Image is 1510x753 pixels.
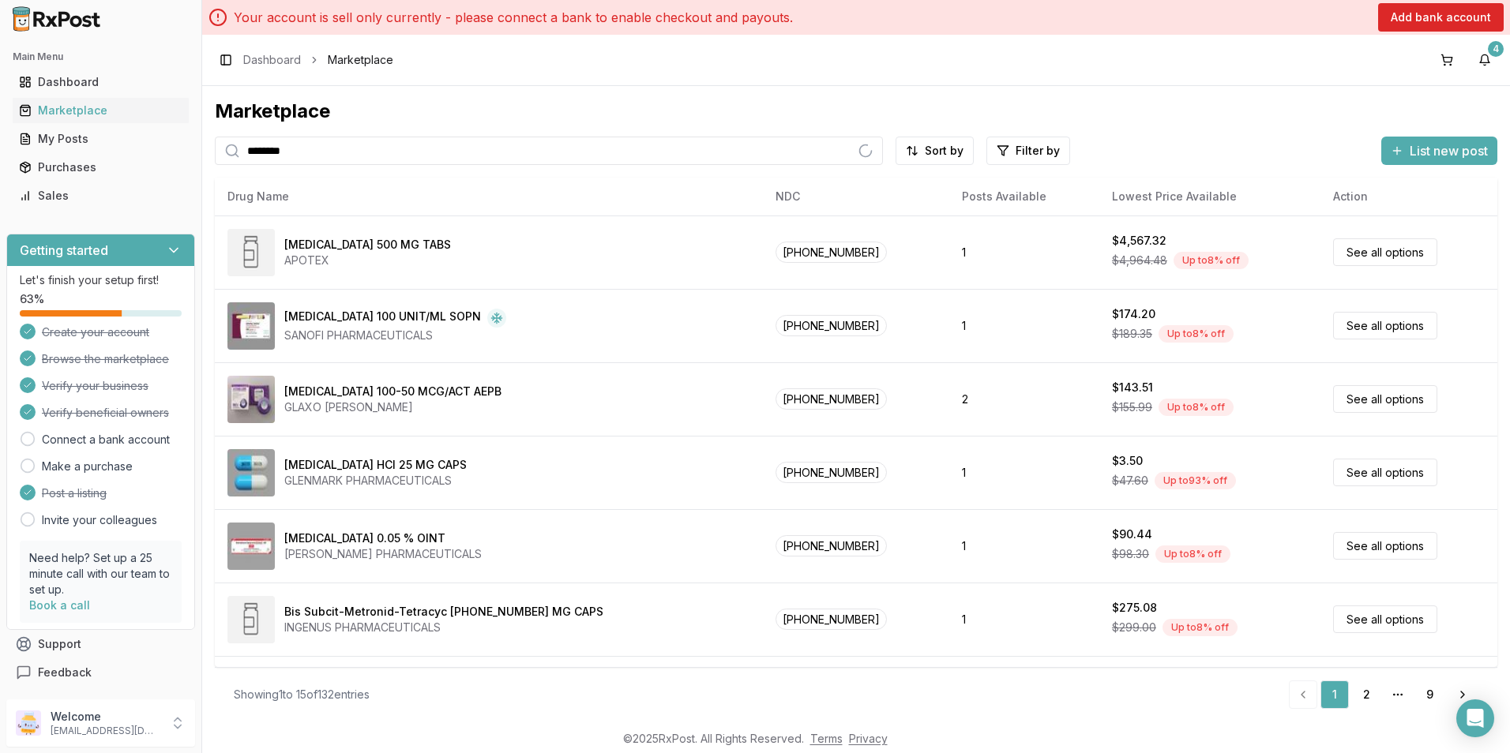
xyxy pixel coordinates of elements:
a: Terms [810,732,843,745]
a: Privacy [849,732,888,745]
td: 1 [949,289,1099,362]
div: $3.50 [1112,453,1143,469]
th: Posts Available [949,178,1099,215]
div: [MEDICAL_DATA] HCl 25 MG CAPS [284,457,467,473]
span: $98.30 [1112,546,1149,562]
div: $174.20 [1112,306,1155,322]
td: 2 [949,362,1099,436]
div: Up to 8 % off [1159,399,1234,416]
span: List new post [1410,141,1488,160]
span: [PHONE_NUMBER] [776,315,887,336]
a: My Posts [13,125,189,153]
div: Purchases [19,159,182,175]
a: List new post [1381,144,1497,160]
div: [PERSON_NAME] PHARMACEUTICALS [284,546,482,562]
button: Feedback [6,658,195,687]
img: Atomoxetine HCl 25 MG CAPS [227,449,275,496]
button: My Posts [6,126,195,152]
td: 2 [949,656,1099,729]
img: Bis Subcit-Metronid-Tetracyc 140-125-125 MG CAPS [227,596,275,643]
span: $299.00 [1112,620,1156,635]
span: Sort by [925,143,963,159]
span: [PHONE_NUMBER] [776,535,887,556]
div: [MEDICAL_DATA] 100 UNIT/ML SOPN [284,309,481,328]
nav: breadcrumb [243,52,393,68]
h2: Main Menu [13,51,189,63]
th: NDC [763,178,949,215]
button: Support [6,630,195,658]
a: See all options [1333,459,1437,486]
button: Add bank account [1378,3,1504,32]
button: Purchases [6,155,195,180]
span: Browse the marketplace [42,351,169,367]
span: Marketplace [328,52,393,68]
button: Sales [6,183,195,208]
div: Up to 8 % off [1174,252,1249,269]
a: 2 [1352,680,1380,709]
p: Your account is sell only currently - please connect a bank to enable checkout and payouts. [234,8,793,27]
div: GLAXO [PERSON_NAME] [284,399,501,415]
a: Dashboard [243,52,301,68]
a: 1 [1320,680,1349,709]
span: [PHONE_NUMBER] [776,242,887,263]
img: Abiraterone Acetate 500 MG TABS [227,229,275,276]
td: 1 [949,583,1099,656]
div: $90.44 [1112,526,1152,542]
img: RxPost Logo [6,6,107,32]
div: [MEDICAL_DATA] 0.05 % OINT [284,530,445,546]
a: Make a purchase [42,459,133,474]
div: INGENUS PHARMACEUTICALS [284,620,603,635]
span: Verify beneficial owners [42,405,169,421]
span: $189.35 [1112,326,1152,342]
div: $143.51 [1112,380,1153,395]
img: User avatar [16,710,41,736]
span: Feedback [38,665,92,680]
span: Post a listing [42,485,107,501]
a: Go to next page [1447,680,1478,709]
p: Welcome [51,709,160,725]
button: Dashboard [6,69,195,95]
a: Sales [13,182,189,210]
span: Verify your business [42,378,148,394]
a: See all options [1333,385,1437,413]
a: Book a call [29,598,90,612]
div: GLENMARK PHARMACEUTICALS [284,473,467,489]
div: Up to 8 % off [1159,325,1234,343]
span: [PHONE_NUMBER] [776,388,887,410]
p: Need help? Set up a 25 minute call with our team to set up. [29,550,172,598]
th: Drug Name [215,178,763,215]
div: $275.08 [1112,600,1157,616]
span: $155.99 [1112,399,1152,415]
nav: pagination [1289,680,1478,709]
div: Up to 93 % off [1155,472,1236,489]
a: 9 [1415,680,1444,709]
span: [PHONE_NUMBER] [776,609,887,630]
div: Dashboard [19,74,182,90]
div: $4,567.32 [1112,233,1166,249]
a: Purchases [13,153,189,182]
span: 63 % [20,291,44,307]
a: Connect a bank account [42,432,170,448]
p: Let's finish your setup first! [20,272,182,288]
div: Marketplace [215,99,1497,124]
button: Marketplace [6,98,195,123]
div: 4 [1488,41,1504,57]
a: See all options [1333,532,1437,560]
a: See all options [1333,238,1437,266]
div: [MEDICAL_DATA] 100-50 MCG/ACT AEPB [284,384,501,399]
div: Sales [19,188,182,204]
a: Invite your colleagues [42,512,157,528]
span: Create your account [42,324,149,340]
img: Betamethasone Dipropionate 0.05 % OINT [227,523,275,570]
th: Action [1320,178,1497,215]
button: 4 [1472,47,1497,73]
div: Up to 8 % off [1155,545,1230,563]
span: $47.60 [1112,473,1148,489]
button: Filter by [986,137,1070,165]
div: Up to 8 % off [1163,619,1238,636]
img: Advair Diskus 100-50 MCG/ACT AEPB [227,376,275,423]
div: Open Intercom Messenger [1456,699,1494,737]
div: Marketplace [19,103,182,118]
a: Marketplace [13,96,189,125]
